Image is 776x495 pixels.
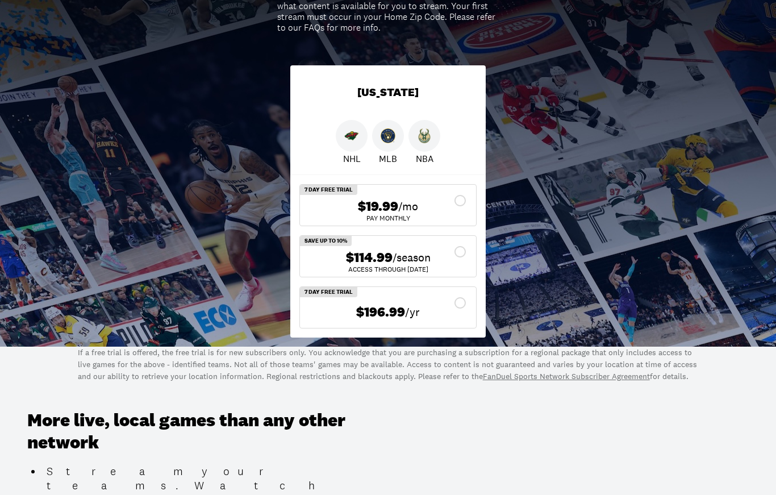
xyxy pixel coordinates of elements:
h3: More live, local games than any other network [27,410,352,454]
div: Save Up To 10% [300,236,352,246]
div: 7 Day Free Trial [300,185,357,195]
img: Bucks [417,128,432,143]
div: [US_STATE] [290,65,486,120]
p: If a free trial is offered, the free trial is for new subscribers only. You acknowledge that you ... [78,347,699,382]
span: /mo [398,198,418,214]
img: Wild [344,128,359,143]
p: NHL [343,152,361,165]
span: $196.99 [356,304,405,321]
div: ACCESS THROUGH [DATE] [309,266,467,273]
span: /season [393,249,431,265]
span: /yr [405,304,420,320]
img: Brewers [381,128,395,143]
div: Pay Monthly [309,215,467,222]
span: $19.99 [358,198,398,215]
span: $114.99 [346,249,393,266]
p: NBA [416,152,433,165]
p: MLB [379,152,397,165]
a: FanDuel Sports Network Subscriber Agreement [483,371,650,381]
div: 7 Day Free Trial [300,287,357,297]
